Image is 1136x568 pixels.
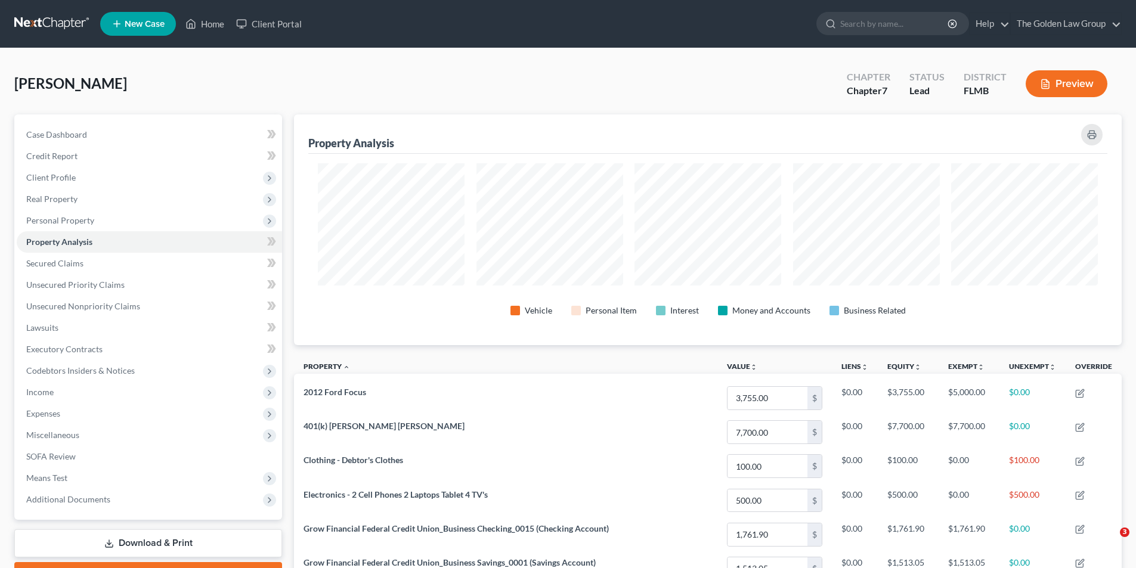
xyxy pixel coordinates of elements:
input: 0.00 [728,489,807,512]
div: District [964,70,1007,84]
a: Property expand_less [304,362,350,371]
a: Property Analysis [17,231,282,253]
div: $ [807,489,822,512]
div: $ [807,387,822,409]
td: $3,755.00 [878,381,939,415]
span: Executory Contracts [26,344,103,354]
div: Chapter [847,84,890,98]
div: Chapter [847,70,890,84]
div: Personal Item [586,305,637,316]
span: Codebtors Insiders & Notices [26,365,135,375]
span: SOFA Review [26,451,76,461]
td: $0.00 [832,415,878,449]
a: Unsecured Priority Claims [17,274,282,296]
span: 401(k) [PERSON_NAME] [PERSON_NAME] [304,421,465,431]
a: Executory Contracts [17,339,282,360]
td: $500.00 [999,483,1066,517]
span: Case Dashboard [26,129,87,139]
span: Grow Financial Federal Credit Union_Business Savings_0001 (Savings Account) [304,557,596,567]
a: Valueunfold_more [727,362,757,371]
td: $0.00 [999,415,1066,449]
a: Download & Print [14,529,282,557]
input: 0.00 [728,455,807,477]
a: Case Dashboard [17,124,282,145]
td: $7,700.00 [939,415,999,449]
td: $100.00 [999,449,1066,483]
td: $500.00 [878,483,939,517]
i: unfold_more [861,364,868,371]
span: Miscellaneous [26,430,79,440]
th: Override [1066,355,1122,381]
span: 7 [882,85,887,96]
span: Means Test [26,473,67,483]
span: Credit Report [26,151,78,161]
span: Real Property [26,194,78,204]
td: $0.00 [999,517,1066,551]
input: 0.00 [728,421,807,443]
span: Income [26,387,54,397]
a: Unexemptunfold_more [1009,362,1056,371]
div: Business Related [844,305,906,316]
span: 2012 Ford Focus [304,387,366,397]
div: Money and Accounts [732,305,810,316]
td: $5,000.00 [939,381,999,415]
i: unfold_more [1049,364,1056,371]
a: SOFA Review [17,446,282,467]
td: $0.00 [832,517,878,551]
td: $7,700.00 [878,415,939,449]
div: $ [807,421,822,443]
button: Preview [1026,70,1107,97]
span: Unsecured Nonpriority Claims [26,301,140,311]
a: Exemptunfold_more [948,362,985,371]
span: Expenses [26,408,60,418]
a: Help [970,13,1010,35]
input: Search by name... [840,13,949,35]
iframe: Intercom live chat [1095,527,1124,556]
td: $0.00 [939,483,999,517]
div: Status [909,70,945,84]
div: Lead [909,84,945,98]
a: Lawsuits [17,317,282,339]
i: unfold_more [977,364,985,371]
input: 0.00 [728,523,807,546]
a: The Golden Law Group [1011,13,1121,35]
div: Property Analysis [308,136,394,150]
td: $0.00 [939,449,999,483]
a: Liensunfold_more [841,362,868,371]
a: Secured Claims [17,253,282,274]
span: Lawsuits [26,322,58,333]
span: Electronics - 2 Cell Phones 2 Laptops Tablet 4 TV's [304,489,488,499]
div: FLMB [964,84,1007,98]
td: $0.00 [832,483,878,517]
a: Unsecured Nonpriority Claims [17,296,282,317]
i: unfold_more [750,364,757,371]
div: Vehicle [525,305,552,316]
span: [PERSON_NAME] [14,75,127,92]
span: Property Analysis [26,237,92,247]
i: unfold_more [914,364,921,371]
td: $0.00 [999,381,1066,415]
td: $0.00 [832,381,878,415]
td: $1,761.90 [878,517,939,551]
span: Unsecured Priority Claims [26,280,125,290]
span: Grow Financial Federal Credit Union_Business Checking_0015 (Checking Account) [304,523,609,533]
a: Home [179,13,230,35]
td: $1,761.90 [939,517,999,551]
td: $100.00 [878,449,939,483]
td: $0.00 [832,449,878,483]
div: Interest [670,305,699,316]
span: Clothing - Debtor's Clothes [304,455,403,465]
span: Additional Documents [26,494,110,504]
div: $ [807,455,822,477]
span: Secured Claims [26,258,83,268]
span: New Case [125,20,165,29]
a: Client Portal [230,13,308,35]
span: Client Profile [26,172,76,182]
a: Equityunfold_more [887,362,921,371]
div: $ [807,523,822,546]
i: expand_less [343,364,350,371]
input: 0.00 [728,387,807,409]
a: Credit Report [17,145,282,167]
span: Personal Property [26,215,94,225]
span: 3 [1120,527,1129,537]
